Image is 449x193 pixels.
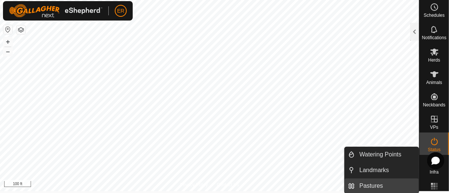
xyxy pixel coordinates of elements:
[9,4,102,18] img: Gallagher Logo
[430,170,439,174] span: Infra
[422,35,446,40] span: Notifications
[359,150,401,159] span: Watering Points
[424,13,445,18] span: Schedules
[180,181,208,188] a: Privacy Policy
[428,147,440,152] span: Status
[359,181,383,190] span: Pastures
[423,103,445,107] span: Neckbands
[3,25,12,34] button: Reset Map
[16,25,25,34] button: Map Layers
[217,181,239,188] a: Contact Us
[355,147,419,162] a: Watering Points
[117,7,124,15] span: ER
[355,163,419,178] a: Landmarks
[359,166,389,175] span: Landmarks
[3,37,12,46] button: +
[345,147,419,162] li: Watering Points
[430,125,438,130] span: VPs
[345,163,419,178] li: Landmarks
[428,58,440,62] span: Herds
[3,47,12,56] button: –
[426,80,442,85] span: Animals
